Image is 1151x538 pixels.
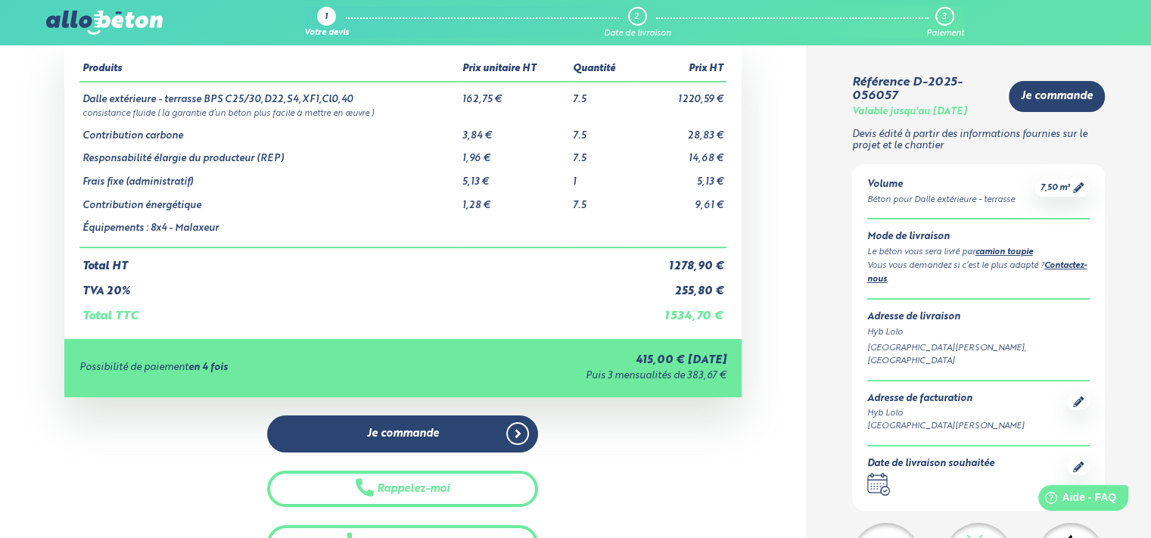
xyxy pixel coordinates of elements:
[636,165,726,188] td: 5,13 €
[367,428,439,440] span: Je commande
[570,119,636,142] td: 7.5
[925,7,963,39] a: 3 Paiement
[925,29,963,39] div: Paiement
[570,165,636,188] td: 1
[636,188,726,212] td: 9,61 €
[867,459,994,470] div: Date de livraison souhaitée
[942,12,946,22] div: 3
[867,260,1090,287] div: Vous vous demandez si c’est le plus adapté ? .
[867,194,1015,207] div: Béton pour Dalle extérieure - terrasse
[412,354,726,367] div: 415,00 € [DATE]
[867,179,1015,191] div: Volume
[267,415,538,452] a: Je commande
[570,82,636,106] td: 7.5
[867,262,1087,284] a: Contactez-nous
[636,119,726,142] td: 28,83 €
[459,165,570,188] td: 5,13 €
[867,342,1090,368] div: [GEOGRAPHIC_DATA][PERSON_NAME], [GEOGRAPHIC_DATA]
[79,58,459,82] th: Produits
[79,188,459,212] td: Contribution énergétique
[46,11,163,35] img: allobéton
[459,58,570,82] th: Prix unitaire HT
[79,141,459,165] td: Responsabilité élargie du producteur (REP)
[1021,90,1093,103] span: Je commande
[570,58,636,82] th: Quantité
[79,106,726,119] td: consistance fluide ( la garantie d’un béton plus facile à mettre en œuvre )
[636,82,726,106] td: 1 220,59 €
[636,273,726,298] td: 255,80 €
[79,82,459,106] td: Dalle extérieure - terrasse BPS C25/30,D22,S4,XF1,Cl0,40
[867,326,1090,339] div: Hyb Lolo
[79,362,411,374] div: Possibilité de paiement
[459,188,570,212] td: 1,28 €
[1016,479,1134,521] iframe: Help widget launcher
[304,7,349,39] a: 1 Votre devis
[852,76,997,104] div: Référence D-2025-056057
[79,297,636,323] td: Total TTC
[79,119,459,142] td: Contribution carbone
[867,232,1090,243] div: Mode de livraison
[1009,81,1105,112] a: Je commande
[570,188,636,212] td: 7.5
[304,29,349,39] div: Votre devis
[325,13,328,23] div: 1
[459,82,570,106] td: 162,75 €
[79,211,459,247] td: Équipements : 8x4 - Malaxeur
[867,393,1025,405] div: Adresse de facturation
[636,247,726,273] td: 1 278,90 €
[634,12,639,22] div: 2
[852,129,1106,151] p: Devis édité à partir des informations fournies sur le projet et le chantier
[867,420,1025,433] div: [GEOGRAPHIC_DATA][PERSON_NAME]
[636,141,726,165] td: 14,68 €
[188,362,228,372] strong: en 4 fois
[79,273,636,298] td: TVA 20%
[604,7,671,39] a: 2 Date de livraison
[459,119,570,142] td: 3,84 €
[636,58,726,82] th: Prix HT
[604,29,671,39] div: Date de livraison
[867,246,1090,260] div: Le béton vous sera livré par
[570,141,636,165] td: 7.5
[459,141,570,165] td: 1,96 €
[412,371,726,382] div: Puis 3 mensualités de 383,67 €
[267,471,538,508] button: Rappelez-moi
[79,165,459,188] td: Frais fixe (administratif)
[975,248,1033,257] a: camion toupie
[79,247,636,273] td: Total HT
[636,297,726,323] td: 1 534,70 €
[867,312,1090,323] div: Adresse de livraison
[867,407,1025,420] div: Hyb Lolo
[852,107,967,118] div: Valable jusqu'au [DATE]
